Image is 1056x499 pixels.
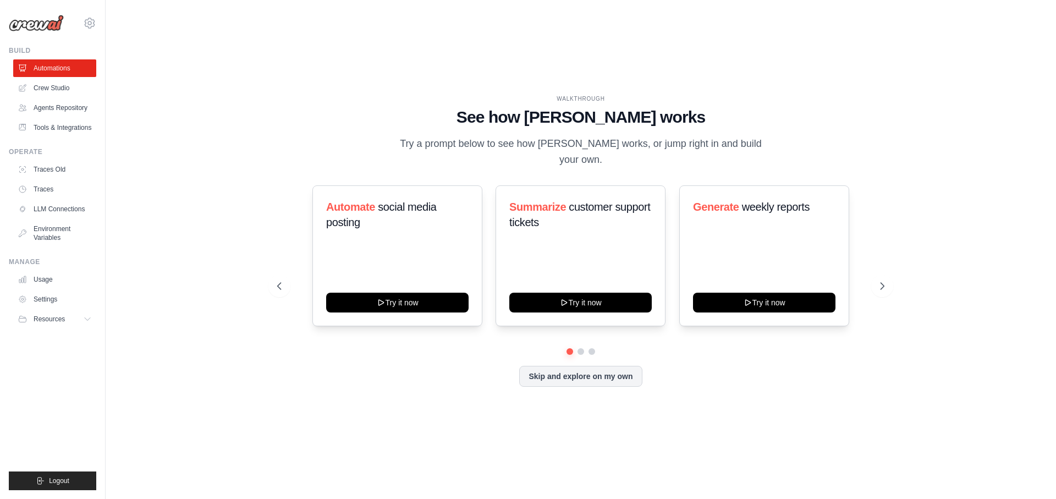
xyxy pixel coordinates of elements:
a: Settings [13,290,96,308]
a: Agents Repository [13,99,96,117]
button: Try it now [693,293,835,312]
a: Tools & Integrations [13,119,96,136]
h1: See how [PERSON_NAME] works [277,107,884,127]
a: Automations [13,59,96,77]
a: LLM Connections [13,200,96,218]
p: Try a prompt below to see how [PERSON_NAME] works, or jump right in and build your own. [396,136,766,168]
span: Summarize [509,201,566,213]
button: Skip and explore on my own [519,366,642,387]
a: Environment Variables [13,220,96,246]
button: Try it now [326,293,469,312]
div: WALKTHROUGH [277,95,884,103]
img: Logo [9,15,64,31]
a: Usage [13,271,96,288]
span: Automate [326,201,375,213]
div: Manage [9,257,96,266]
span: Resources [34,315,65,323]
span: Generate [693,201,739,213]
div: Build [9,46,96,55]
span: Logout [49,476,69,485]
span: social media posting [326,201,437,228]
button: Try it now [509,293,652,312]
button: Logout [9,471,96,490]
a: Traces Old [13,161,96,178]
span: weekly reports [741,201,809,213]
div: Operate [9,147,96,156]
button: Resources [13,310,96,328]
a: Traces [13,180,96,198]
span: customer support tickets [509,201,650,228]
a: Crew Studio [13,79,96,97]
